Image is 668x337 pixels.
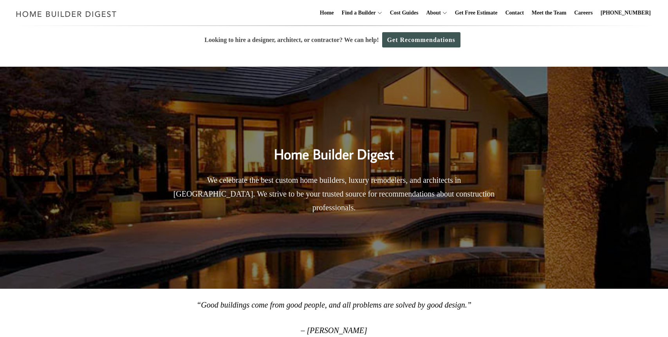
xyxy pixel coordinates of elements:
em: – [PERSON_NAME] [301,326,367,335]
em: “Good buildings come from good people, and all problems are solved by good design.” [197,301,471,309]
a: [PHONE_NUMBER] [598,0,654,26]
a: Meet the Team [529,0,570,26]
a: About [423,0,441,26]
a: Get Free Estimate [452,0,501,26]
img: Home Builder Digest [13,6,120,22]
a: Find a Builder [339,0,376,26]
a: Cost Guides [387,0,422,26]
a: Home [317,0,337,26]
a: Contact [502,0,527,26]
h2: Home Builder Digest [168,129,500,165]
p: We celebrate the best custom home builders, luxury remodelers, and architects in [GEOGRAPHIC_DATA... [168,173,500,215]
a: Careers [571,0,596,26]
a: Get Recommendations [382,32,460,47]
